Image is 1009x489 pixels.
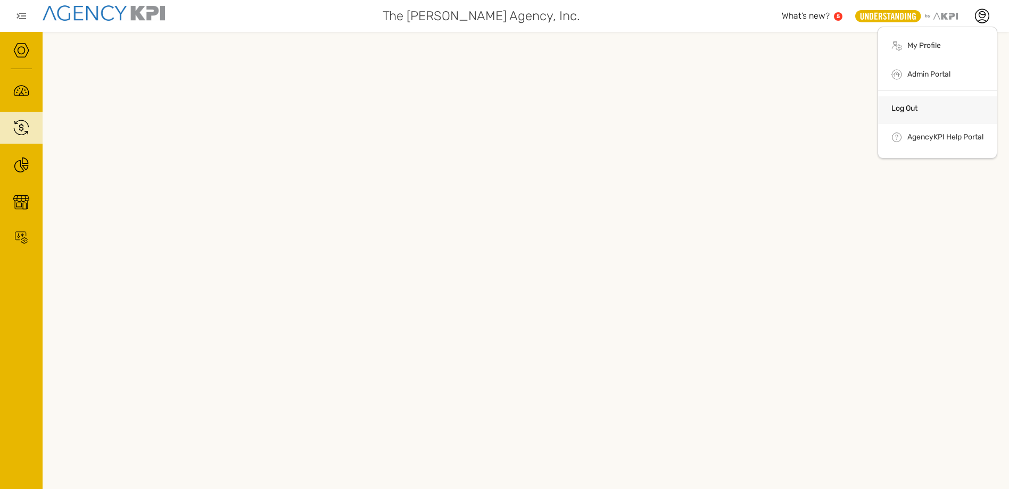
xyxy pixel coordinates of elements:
[891,104,917,113] a: Log Out
[782,11,830,21] span: What’s new?
[907,41,941,50] a: My Profile
[834,12,842,21] a: 5
[907,132,983,142] a: AgencyKPI Help Portal
[43,5,165,21] img: agencykpi-logo-550x69-2d9e3fa8.png
[907,70,950,79] a: Admin Portal
[383,6,580,26] span: The [PERSON_NAME] Agency, Inc.
[837,13,840,19] text: 5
